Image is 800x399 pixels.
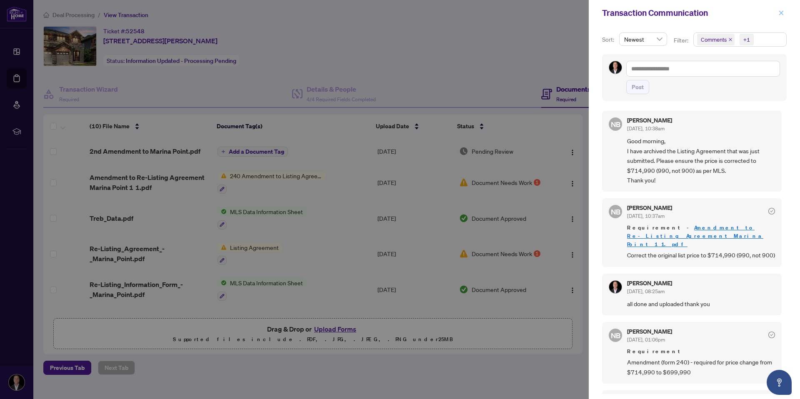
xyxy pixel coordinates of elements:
[610,330,620,341] span: NB
[627,337,665,343] span: [DATE], 01:06pm
[627,136,775,185] span: Good morning, I have archived the Listing Agreement that was just submitted. Please ensure the pr...
[768,332,775,338] span: check-circle
[610,206,620,217] span: NB
[697,34,735,45] span: Comments
[627,117,672,123] h5: [PERSON_NAME]
[626,80,649,94] button: Post
[609,61,622,74] img: Profile Icon
[627,357,775,377] span: Amendment (form 240) - required for price change from $714,990 to $699,990
[627,288,665,294] span: [DATE], 08:25am
[728,37,732,42] span: close
[767,370,792,395] button: Open asap
[602,35,616,44] p: Sort:
[627,347,775,356] span: Requirement
[624,33,662,45] span: Newest
[627,224,775,249] span: Requirement -
[627,213,665,219] span: [DATE], 10:37am
[610,119,620,130] span: NB
[602,7,776,19] div: Transaction Communication
[743,35,750,44] div: +1
[778,10,784,16] span: close
[627,280,672,286] h5: [PERSON_NAME]
[627,205,672,211] h5: [PERSON_NAME]
[627,224,763,248] a: Amendment to Re-Listing Agreement Marina Point 1 1.pdf
[627,299,775,309] span: all done and uploaded thank you
[627,250,775,260] span: Correct the original list price to $714,990 (990, not 900)
[627,125,665,132] span: [DATE], 10:38am
[701,35,727,44] span: Comments
[627,329,672,334] h5: [PERSON_NAME]
[674,36,690,45] p: Filter:
[768,208,775,214] span: check-circle
[609,281,622,293] img: Profile Icon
